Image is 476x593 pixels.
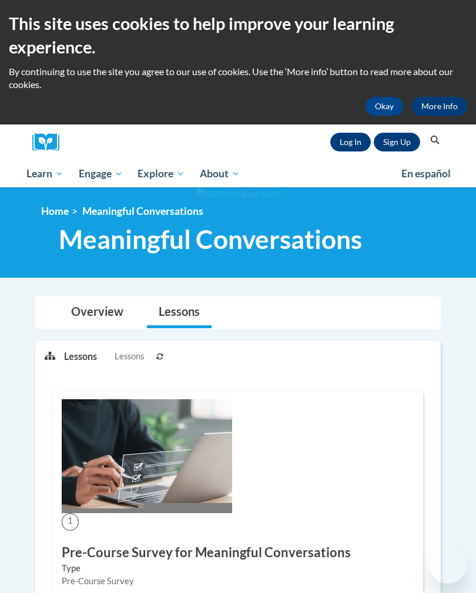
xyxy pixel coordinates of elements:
button: Okay [366,97,403,116]
span: Engage [79,167,123,181]
span: Learn [26,167,63,181]
a: Home [41,205,69,217]
span: Explore [138,167,185,181]
a: Register [374,133,420,151]
span: Lessons [115,350,144,363]
p: Lessons [64,350,97,363]
span: Meaningful Conversations [82,205,203,217]
img: Section background [196,188,280,201]
div: Pre-Course Survey [62,575,414,588]
h2: This site uses cookies to help improve your learning experience. [9,12,467,59]
a: En español [394,161,458,186]
label: Type [62,562,414,575]
span: Meaningful Conversations [59,224,362,255]
a: Cox Campus [32,133,68,151]
a: Explore [130,160,192,187]
a: Lessons [147,297,212,328]
span: En español [401,167,451,180]
div: Main menu [18,160,458,187]
span: About [200,167,240,181]
img: Course Image [62,399,232,513]
h3: Pre-Course Survey for Meaningful Conversations [62,544,414,562]
a: More Info [412,97,467,116]
a: Engage [71,160,130,187]
iframe: Button to launch messaging window [429,546,467,584]
a: Learn [19,160,71,187]
a: Log In [330,133,371,151]
img: Logo brand [32,133,68,151]
a: Overview [59,297,135,328]
a: About [192,160,247,187]
span: 1 [62,513,79,530]
p: By continuing to use the site you agree to our use of cookies. Use the ‘More info’ button to read... [9,65,467,91]
button: Search [426,133,444,147]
